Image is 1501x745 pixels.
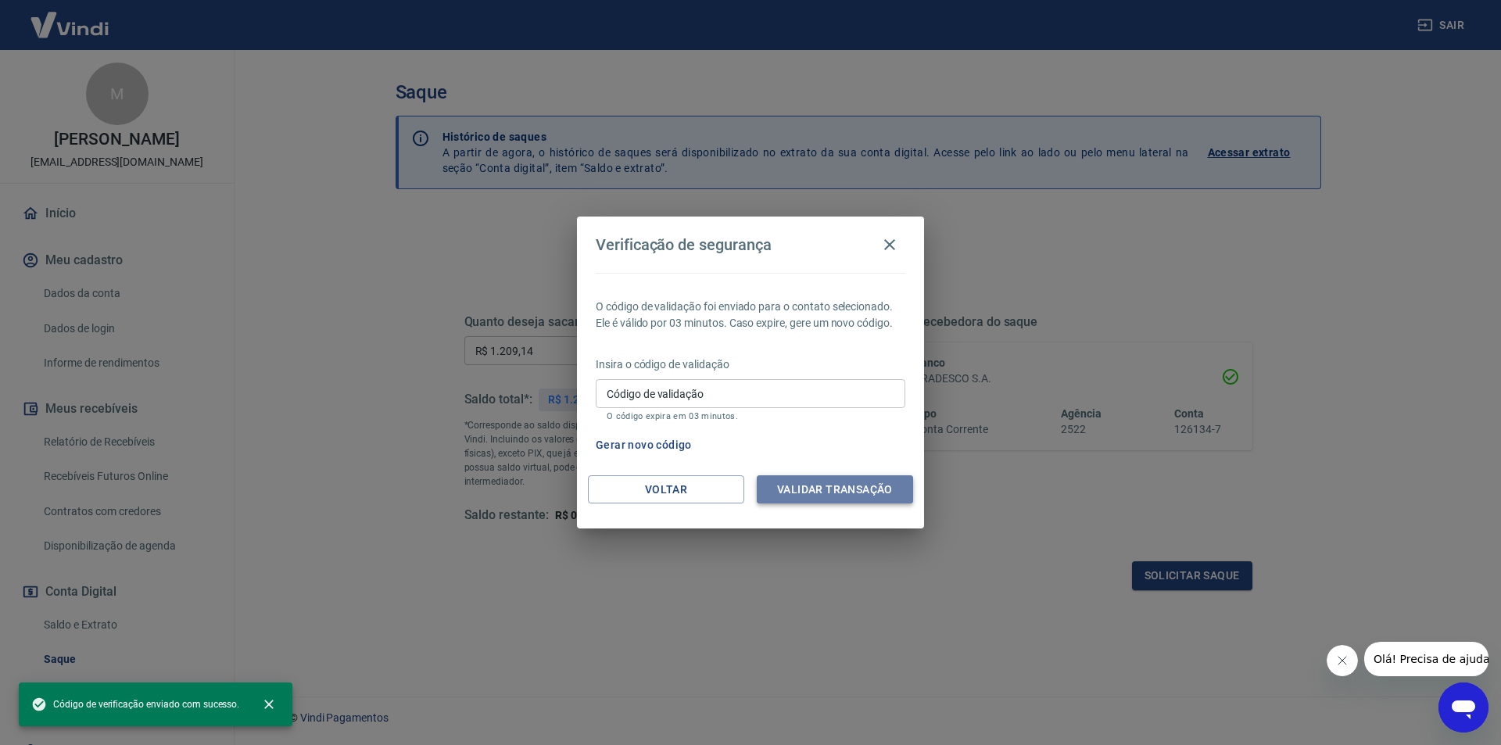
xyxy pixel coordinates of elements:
[252,687,286,722] button: close
[596,356,905,373] p: Insira o código de validação
[1327,645,1358,676] iframe: Fechar mensagem
[596,299,905,331] p: O código de validação foi enviado para o contato selecionado. Ele é válido por 03 minutos. Caso e...
[757,475,913,504] button: Validar transação
[1438,682,1488,732] iframe: Botão para abrir a janela de mensagens
[596,235,772,254] h4: Verificação de segurança
[31,697,239,712] span: Código de verificação enviado com sucesso.
[607,411,894,421] p: O código expira em 03 minutos.
[588,475,744,504] button: Voltar
[1364,642,1488,676] iframe: Mensagem da empresa
[589,431,698,460] button: Gerar novo código
[9,11,131,23] span: Olá! Precisa de ajuda?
